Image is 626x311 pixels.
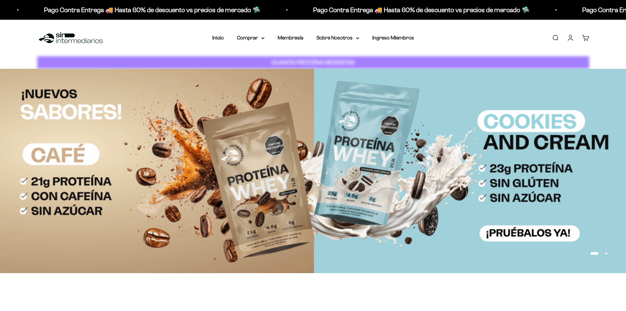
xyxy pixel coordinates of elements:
[237,34,265,42] summary: Comprar
[278,35,303,40] a: Membresía
[271,59,355,66] strong: CUANTA PROTEÍNA NECESITAS
[212,35,224,40] a: Inicio
[372,35,414,40] a: Ingreso Miembros
[225,5,442,15] p: Pago Contra Entrega 🚚 Hasta 60% de descuento vs precios de mercado 🛸
[316,34,359,42] summary: Sobre Nosotros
